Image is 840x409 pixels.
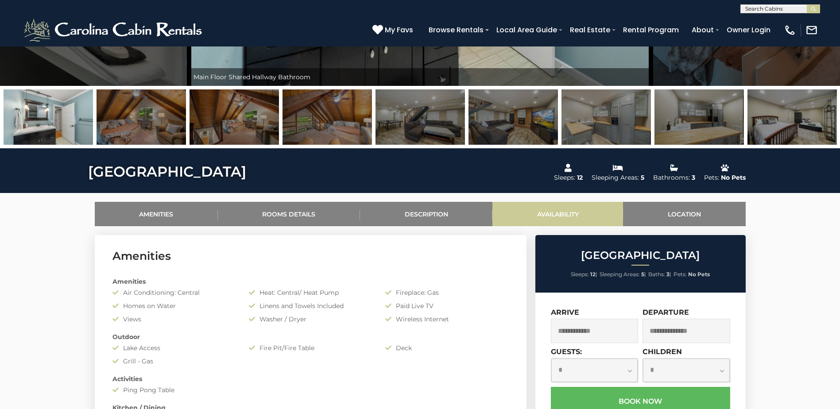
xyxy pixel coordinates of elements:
[4,89,93,145] img: 169036667
[590,271,596,278] strong: 12
[106,332,515,341] div: Outdoor
[218,202,360,226] a: Rooms Details
[492,22,561,38] a: Local Area Guide
[106,277,515,286] div: Amenities
[106,288,242,297] div: Air Conditioning: Central
[688,271,710,278] strong: No Pets
[424,22,488,38] a: Browse Rentals
[666,271,670,278] strong: 3
[648,271,665,278] span: Baths:
[379,301,515,310] div: Paid Live TV
[283,89,372,145] img: 169036670
[379,315,515,324] div: Wireless Internet
[674,271,687,278] span: Pets:
[805,24,818,36] img: mail-regular-white.png
[623,202,745,226] a: Location
[95,202,218,226] a: Amenities
[687,22,718,38] a: About
[643,347,682,356] label: Children
[619,22,683,38] a: Rental Program
[643,308,689,316] label: Departure
[242,315,379,324] div: Washer / Dryer
[654,89,744,145] img: 169036638
[360,202,492,226] a: Description
[648,269,671,280] li: |
[106,343,242,352] div: Lake Access
[492,202,623,226] a: Availability
[468,89,558,145] img: 169036635
[22,17,206,43] img: White-1-2.png
[97,89,186,145] img: 169036668
[385,24,413,35] span: My Favs
[112,248,509,264] h3: Amenities
[379,288,515,297] div: Fireplace: Gas
[106,301,242,310] div: Homes on Water
[538,250,743,261] h2: [GEOGRAPHIC_DATA]
[722,22,775,38] a: Owner Login
[551,347,582,356] label: Guests:
[242,343,379,352] div: Fire Pit/Fire Table
[379,343,515,352] div: Deck
[106,315,242,324] div: Views
[565,22,615,38] a: Real Estate
[189,68,651,86] div: Main Floor Shared Hallway Bathroom
[600,271,640,278] span: Sleeping Areas:
[571,269,597,280] li: |
[242,288,379,297] div: Heat: Central/ Heat Pump
[571,271,589,278] span: Sleeps:
[242,301,379,310] div: Linens and Towels Included
[551,308,579,316] label: Arrive
[190,89,279,145] img: 169036669
[747,89,837,145] img: 169036631
[784,24,796,36] img: phone-regular-white.png
[106,386,242,394] div: Ping Pong Table
[600,269,646,280] li: |
[375,89,465,145] img: 169036634
[106,357,242,366] div: Grill - Gas
[106,374,515,383] div: Activities
[641,271,644,278] strong: 5
[561,89,651,145] img: 169036637
[372,24,415,36] a: My Favs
